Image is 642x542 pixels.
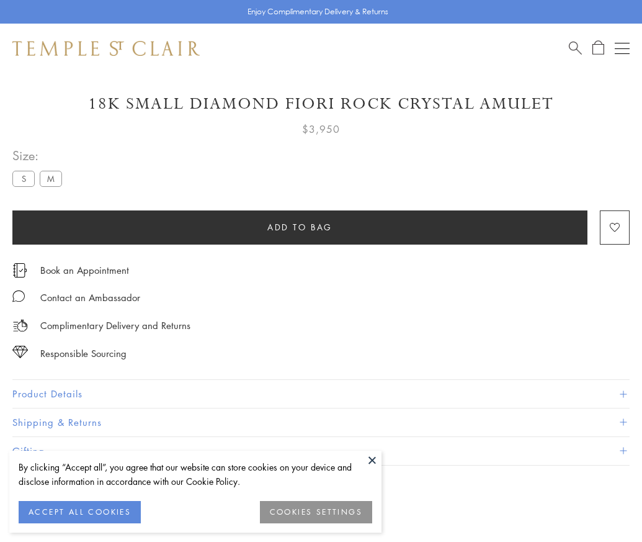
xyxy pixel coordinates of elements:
h1: 18K Small Diamond Fiori Rock Crystal Amulet [12,93,630,115]
a: Book an Appointment [40,263,129,277]
img: icon_delivery.svg [12,318,28,333]
div: Contact an Ambassador [40,290,140,305]
div: Responsible Sourcing [40,346,127,361]
button: ACCEPT ALL COOKIES [19,501,141,523]
div: By clicking “Accept all”, you agree that our website can store cookies on your device and disclos... [19,460,372,489]
a: Search [569,40,582,56]
p: Complimentary Delivery and Returns [40,318,190,333]
button: COOKIES SETTINGS [260,501,372,523]
button: Add to bag [12,210,587,245]
label: S [12,171,35,186]
img: Temple St. Clair [12,41,200,56]
p: Enjoy Complimentary Delivery & Returns [247,6,388,18]
img: icon_appointment.svg [12,263,27,278]
span: $3,950 [302,121,340,137]
button: Gifting [12,437,630,465]
img: icon_sourcing.svg [12,346,28,358]
button: Product Details [12,380,630,408]
button: Open navigation [615,41,630,56]
img: MessageIcon-01_2.svg [12,290,25,302]
span: Add to bag [267,220,332,234]
label: M [40,171,62,186]
span: Size: [12,145,67,166]
button: Shipping & Returns [12,409,630,436]
a: Open Shopping Bag [592,40,604,56]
